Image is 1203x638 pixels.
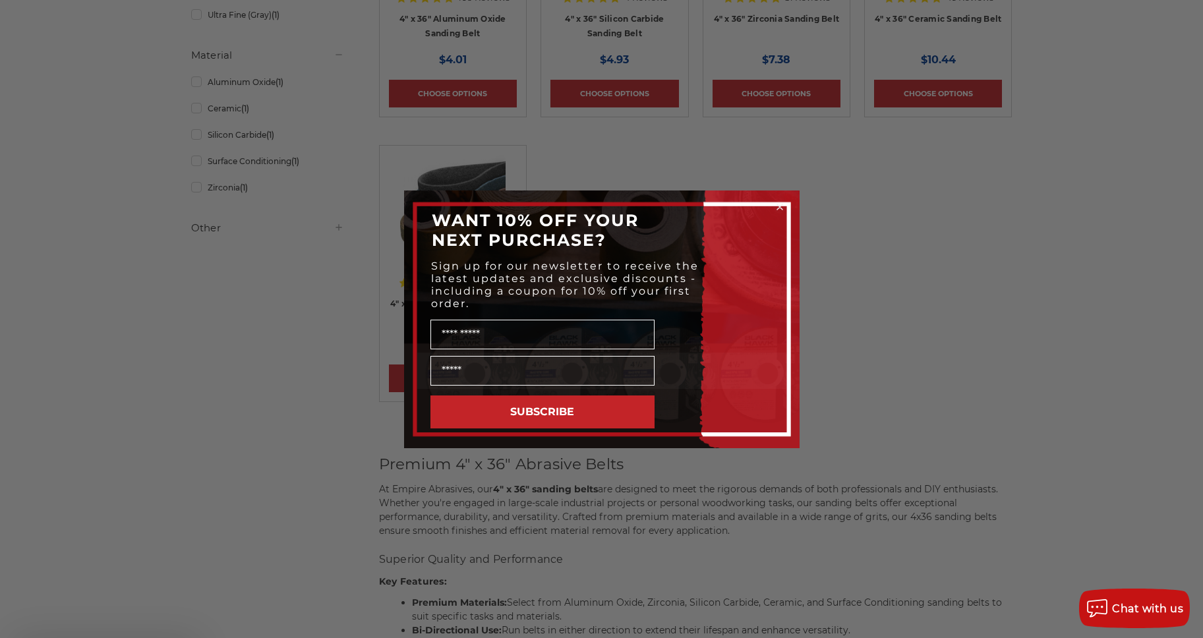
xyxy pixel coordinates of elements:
input: Email [430,356,655,386]
span: Chat with us [1112,602,1183,615]
span: WANT 10% OFF YOUR NEXT PURCHASE? [432,210,639,250]
button: SUBSCRIBE [430,395,655,428]
button: Chat with us [1079,589,1190,628]
span: Sign up for our newsletter to receive the latest updates and exclusive discounts - including a co... [431,260,699,310]
button: Close dialog [773,200,786,214]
